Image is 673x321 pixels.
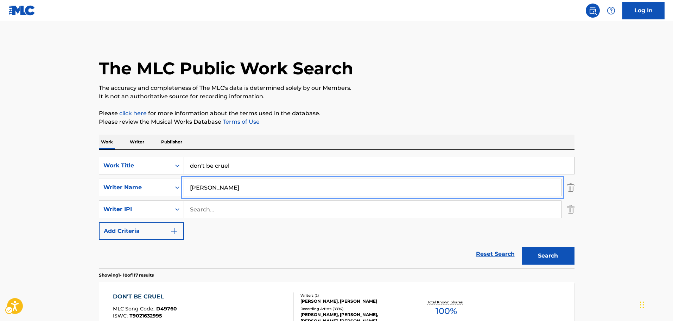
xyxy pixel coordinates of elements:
[99,58,353,79] h1: The MLC Public Work Search
[99,84,574,92] p: The accuracy and completeness of The MLC's data is determined solely by our Members.
[184,157,574,174] input: Search...
[622,2,665,19] a: Log In
[128,135,146,149] p: Writer
[113,305,156,312] span: MLC Song Code :
[221,118,260,125] a: Terms of Use
[567,200,574,218] img: Delete Criterion
[436,305,457,317] span: 100 %
[103,183,167,192] div: Writer Name
[8,5,36,16] img: MLC Logo
[159,135,184,149] p: Publisher
[640,294,644,315] div: Drag
[103,205,167,214] div: Writer IPI
[113,292,177,301] div: DON'T BE CRUEL
[184,179,561,196] input: Search...
[99,118,574,126] p: Please review the Musical Works Database
[184,201,561,218] input: Search...
[99,222,184,240] button: Add Criteria
[99,157,574,268] form: Search Form
[113,313,129,319] span: ISWC :
[607,6,615,15] img: help
[472,246,518,262] a: Reset Search
[638,287,673,321] iframe: Hubspot Iframe
[638,287,673,321] div: Chat Widget
[129,313,162,319] span: T9021632995
[300,306,407,311] div: Recording Artists ( 8894 )
[589,6,597,15] img: search
[99,92,574,101] p: It is not an authoritative source for recording information.
[99,109,574,118] p: Please for more information about the terms used in the database.
[156,305,177,312] span: D49760
[171,157,184,174] div: On
[567,179,574,196] img: Delete Criterion
[522,247,574,265] button: Search
[300,298,407,304] div: [PERSON_NAME], [PERSON_NAME]
[99,272,154,278] p: Showing 1 - 10 of 117 results
[103,161,167,170] div: Work Title
[300,293,407,298] div: Writers ( 2 )
[99,135,115,149] p: Work
[427,300,465,305] p: Total Known Shares:
[170,227,178,235] img: 9d2ae6d4665cec9f34b9.svg
[119,110,147,117] a: click here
